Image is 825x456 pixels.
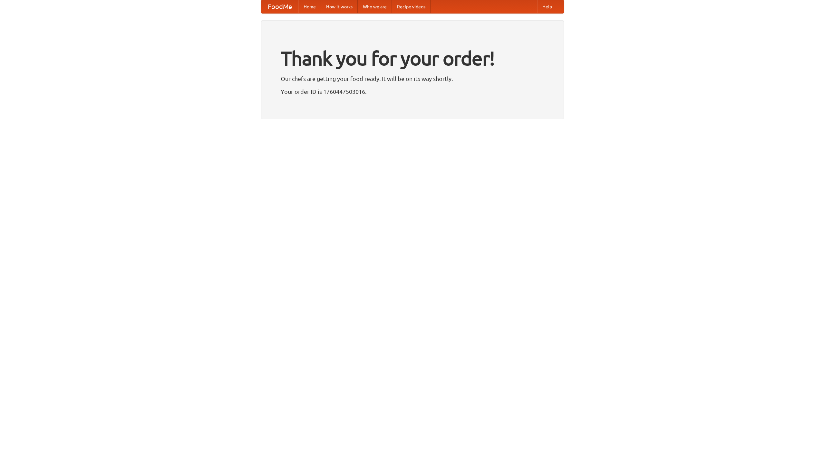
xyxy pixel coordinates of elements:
a: FoodMe [261,0,298,13]
a: Who we are [358,0,392,13]
a: Help [537,0,557,13]
a: How it works [321,0,358,13]
a: Home [298,0,321,13]
p: Our chefs are getting your food ready. It will be on its way shortly. [281,74,544,83]
p: Your order ID is 1760447503016. [281,87,544,96]
h1: Thank you for your order! [281,43,544,74]
a: Recipe videos [392,0,431,13]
